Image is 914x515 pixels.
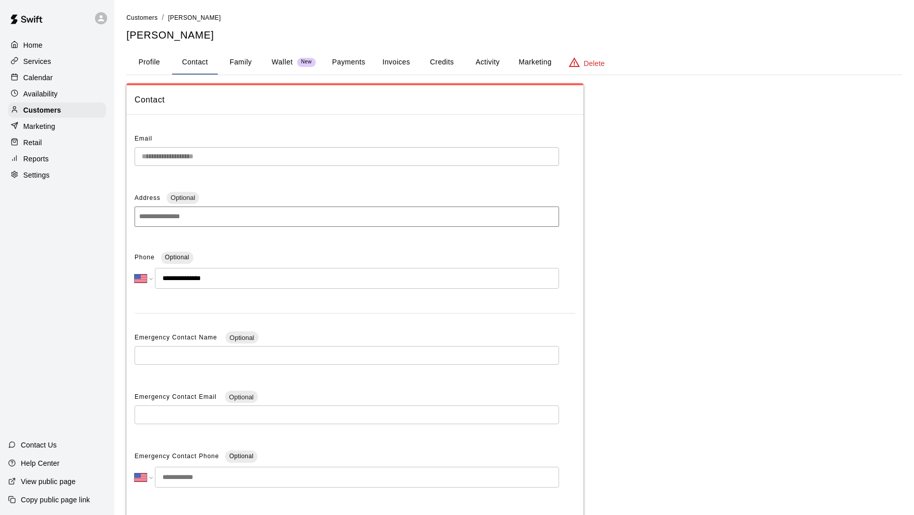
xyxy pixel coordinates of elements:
[135,250,155,266] span: Phone
[218,50,264,75] button: Family
[8,151,106,166] a: Reports
[135,334,219,341] span: Emergency Contact Name
[510,50,560,75] button: Marketing
[23,154,49,164] p: Reports
[8,167,106,183] a: Settings
[8,86,106,101] a: Availability
[126,13,158,21] a: Customers
[8,135,106,150] a: Retail
[229,453,253,460] span: Optional
[225,334,258,341] span: Optional
[126,50,172,75] button: Profile
[373,50,419,75] button: Invoices
[21,476,76,487] p: View public page
[23,105,61,115] p: Customers
[126,14,158,21] span: Customers
[584,58,605,68] p: Delete
[162,12,164,23] li: /
[23,138,42,148] p: Retail
[167,194,199,201] span: Optional
[21,495,90,505] p: Copy public page link
[126,12,902,23] nav: breadcrumb
[126,50,902,75] div: basic tabs example
[8,38,106,53] a: Home
[172,50,218,75] button: Contact
[8,119,106,134] a: Marketing
[135,194,160,201] span: Address
[8,54,106,69] a: Services
[135,449,219,465] span: Emergency Contact Phone
[297,59,316,65] span: New
[168,14,221,21] span: [PERSON_NAME]
[135,393,219,400] span: Emergency Contact Email
[23,73,53,83] p: Calendar
[126,28,902,42] h5: [PERSON_NAME]
[21,458,59,468] p: Help Center
[23,121,55,131] p: Marketing
[165,254,189,261] span: Optional
[8,70,106,85] a: Calendar
[23,170,50,180] p: Settings
[419,50,465,75] button: Credits
[8,102,106,118] a: Customers
[23,56,51,66] p: Services
[21,440,57,450] p: Contact Us
[225,393,257,401] span: Optional
[135,147,559,166] div: The email of an existing customer can only be changed by the customer themselves at https://book....
[272,57,293,67] p: Wallet
[23,89,58,99] p: Availability
[465,50,510,75] button: Activity
[135,135,152,142] span: Email
[324,50,373,75] button: Payments
[135,93,575,107] span: Contact
[23,40,43,50] p: Home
